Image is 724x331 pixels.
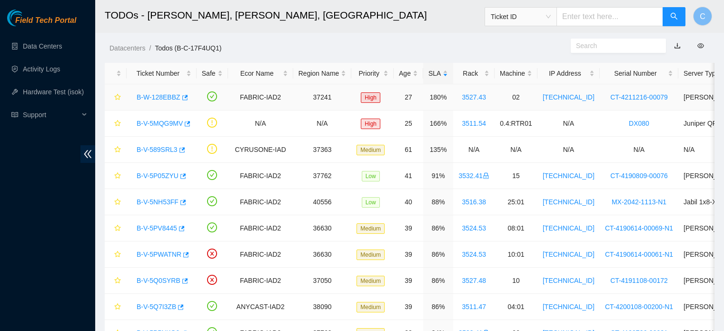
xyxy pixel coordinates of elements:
[7,17,76,30] a: Akamai TechnologiesField Tech Portal
[207,275,217,285] span: close-circle
[495,137,537,163] td: N/A
[543,172,595,180] a: [TECHNICAL_ID]
[207,118,217,128] span: exclamation-circle
[137,172,179,180] a: B-V-5P05ZYU
[293,110,352,137] td: N/A
[228,163,293,189] td: FABRIC-IAD2
[495,294,537,320] td: 04:01
[293,137,352,163] td: 37363
[394,268,423,294] td: 39
[423,84,453,110] td: 180%
[605,224,673,232] a: CT-4190614-00069-N1
[667,38,688,53] button: download
[155,44,221,52] a: Todos (B-C-17F4UQ1)
[114,199,121,206] span: star
[394,163,423,189] td: 41
[110,221,121,236] button: star
[293,215,352,241] td: 36630
[137,224,177,232] a: B-V-5PV8445
[605,251,673,258] a: CT-4190614-00061-N1
[543,93,595,101] a: [TECHNICAL_ID]
[537,110,600,137] td: N/A
[228,215,293,241] td: FABRIC-IAD2
[423,189,453,215] td: 88%
[576,40,653,51] input: Search
[110,247,121,262] button: star
[394,294,423,320] td: 39
[394,110,423,137] td: 25
[293,163,352,189] td: 37762
[357,223,385,234] span: Medium
[423,241,453,268] td: 86%
[483,172,489,179] span: lock
[110,299,121,314] button: star
[137,251,181,258] a: B-V-5PWATNR
[600,137,678,163] td: N/A
[137,277,180,284] a: B-V-5Q0SYRB
[462,303,486,311] a: 3511.47
[110,90,121,105] button: star
[491,10,551,24] span: Ticket ID
[362,197,380,208] span: Low
[423,137,453,163] td: 135%
[362,171,380,181] span: Low
[228,110,293,137] td: N/A
[495,268,537,294] td: 10
[462,93,486,101] a: 3527.43
[293,189,352,215] td: 40556
[15,16,76,25] span: Field Tech Portal
[228,268,293,294] td: FABRIC-IAD2
[361,119,380,129] span: High
[114,277,121,285] span: star
[149,44,151,52] span: /
[11,111,18,118] span: read
[137,198,179,206] a: B-V-5NH53FF
[207,170,217,180] span: check-circle
[114,251,121,259] span: star
[495,84,537,110] td: 02
[537,137,600,163] td: N/A
[110,142,121,157] button: star
[462,251,486,258] a: 3524.53
[629,120,649,127] a: DX080
[495,215,537,241] td: 08:01
[80,145,95,163] span: double-left
[543,224,595,232] a: [TECHNICAL_ID]
[543,303,595,311] a: [TECHNICAL_ID]
[114,172,121,180] span: star
[110,116,121,131] button: star
[110,273,121,288] button: star
[394,189,423,215] td: 40
[495,189,537,215] td: 25:01
[114,120,121,128] span: star
[293,268,352,294] td: 37050
[207,222,217,232] span: check-circle
[610,277,668,284] a: CT-4191108-00172
[394,84,423,110] td: 27
[114,303,121,311] span: star
[693,7,712,26] button: C
[7,10,48,26] img: Akamai Technologies
[543,198,595,206] a: [TECHNICAL_ID]
[556,7,663,26] input: Enter text here...
[110,168,121,183] button: star
[137,303,176,311] a: B-V-5Q7I3ZB
[423,163,453,189] td: 91%
[612,198,666,206] a: MX-2042-1113-N1
[663,7,685,26] button: search
[495,241,537,268] td: 10:01
[357,145,385,155] span: Medium
[423,294,453,320] td: 86%
[293,241,352,268] td: 36630
[23,105,79,124] span: Support
[207,196,217,206] span: check-circle
[700,10,705,22] span: C
[228,241,293,268] td: FABRIC-IAD2
[137,120,183,127] a: B-V-5MQG9MV
[462,120,486,127] a: 3511.54
[543,277,595,284] a: [TECHNICAL_ID]
[453,137,495,163] td: N/A
[674,42,681,50] a: download
[23,65,60,73] a: Activity Logs
[423,110,453,137] td: 166%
